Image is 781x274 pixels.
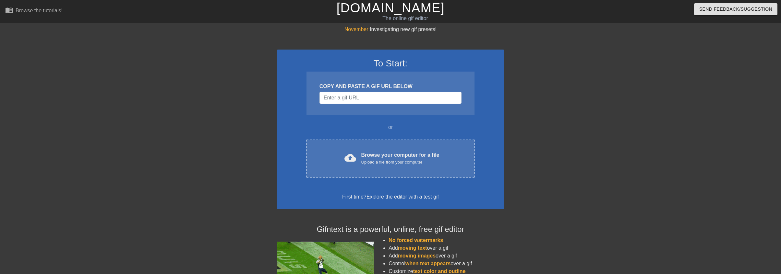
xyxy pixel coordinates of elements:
span: moving text [398,245,427,251]
a: Explore the editor with a test gif [366,194,439,200]
div: Browse your computer for a file [361,151,439,166]
li: Control over a gif [389,260,504,268]
div: First time? [285,193,496,201]
div: or [294,123,487,131]
a: [DOMAIN_NAME] [336,1,444,15]
span: menu_book [5,6,13,14]
div: COPY AND PASTE A GIF URL BELOW [319,83,462,90]
span: when text appears [405,261,451,266]
a: Browse the tutorials! [5,6,63,16]
li: Add over a gif [389,244,504,252]
span: November: [344,27,370,32]
div: Investigating new gif presets! [277,26,504,33]
div: The online gif editor [264,15,547,22]
span: moving images [398,253,436,258]
input: Username [319,92,462,104]
span: cloud_upload [344,152,356,164]
h4: Gifntext is a powerful, online, free gif editor [277,225,504,234]
span: Send Feedback/Suggestion [699,5,772,13]
li: Add over a gif [389,252,504,260]
span: text color and outline [413,268,466,274]
span: No forced watermarks [389,237,443,243]
h3: To Start: [285,58,496,69]
div: Upload a file from your computer [361,159,439,166]
button: Send Feedback/Suggestion [694,3,777,15]
div: Browse the tutorials! [16,8,63,13]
